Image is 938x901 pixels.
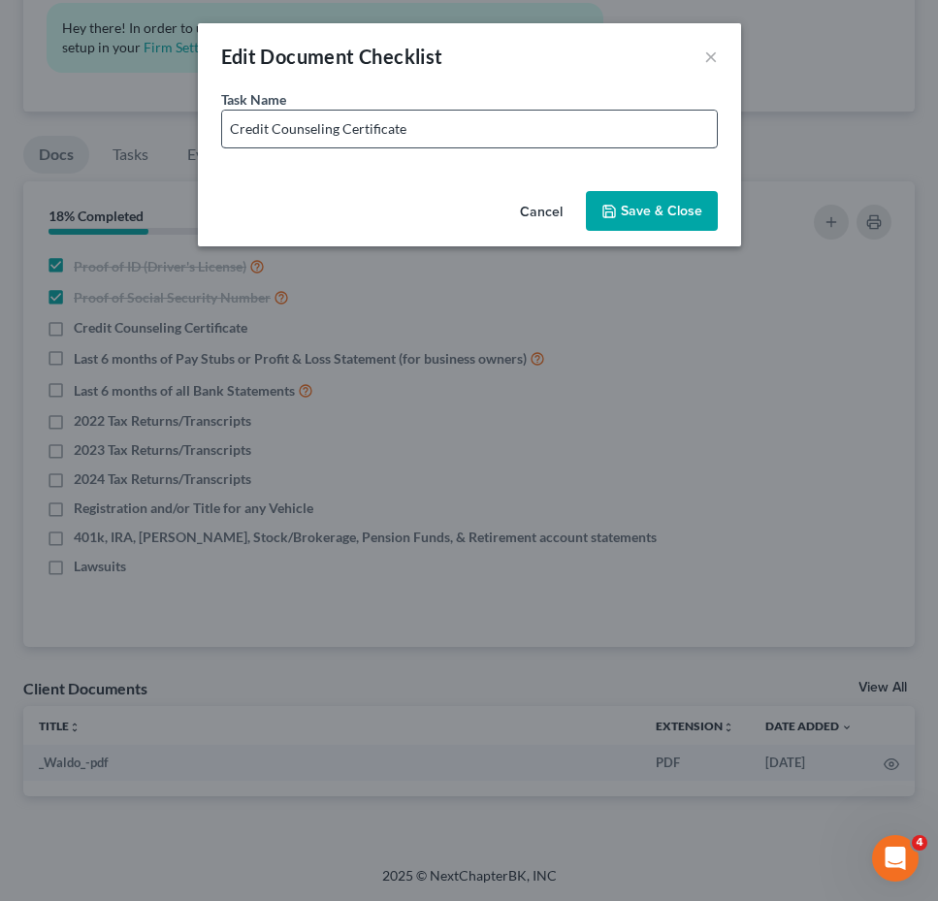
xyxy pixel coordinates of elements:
[221,45,443,68] span: Edit Document Checklist
[872,835,919,882] iframe: Intercom live chat
[504,193,578,232] button: Cancel
[221,91,286,108] span: Task Name
[586,191,718,232] button: Save & Close
[704,45,718,68] button: ×
[222,111,717,147] input: Enter document description..
[912,835,927,851] span: 4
